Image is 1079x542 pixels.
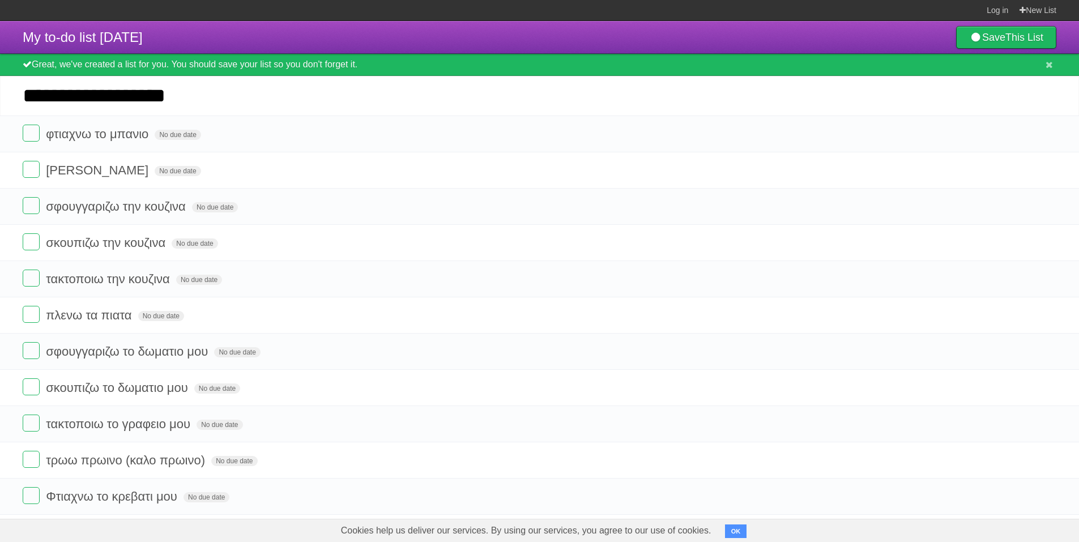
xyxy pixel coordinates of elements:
label: Done [23,233,40,250]
span: τρωω πρωινο (καλο πρωινο) [46,453,208,467]
label: Done [23,125,40,142]
label: Done [23,415,40,432]
b: This List [1005,32,1043,43]
span: [PERSON_NAME] [46,163,151,177]
label: Done [23,378,40,395]
span: No due date [155,130,201,140]
label: Done [23,451,40,468]
span: τακτοποιω το γραφειο μου [46,417,193,431]
span: No due date [197,420,242,430]
span: No due date [155,166,201,176]
button: OK [725,524,747,538]
span: Cookies help us deliver our services. By using our services, you agree to our use of cookies. [330,519,723,542]
span: No due date [214,347,260,357]
label: Done [23,161,40,178]
label: Done [23,197,40,214]
span: No due date [192,202,238,212]
span: Φτιαχνω το κρεβατι μου [46,489,180,503]
span: No due date [194,383,240,394]
span: σφουγγαριζω το δωματιο μου [46,344,211,359]
span: No due date [176,275,222,285]
span: My to-do list [DATE] [23,29,143,45]
span: σκουπιζω το δωματιο μου [46,381,191,395]
span: No due date [184,492,229,502]
span: σκουπιζω την κουζινα [46,236,168,250]
span: τακτοποιω την κουζινα [46,272,173,286]
span: πλενω τα πιατα [46,308,134,322]
span: σφουγγαριζω την κουζινα [46,199,189,214]
span: No due date [138,311,184,321]
label: Done [23,487,40,504]
label: Done [23,270,40,287]
label: Done [23,342,40,359]
label: Done [23,306,40,323]
span: φτιαχνω το μπανιο [46,127,151,141]
span: No due date [172,238,217,249]
span: No due date [211,456,257,466]
a: SaveThis List [956,26,1056,49]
